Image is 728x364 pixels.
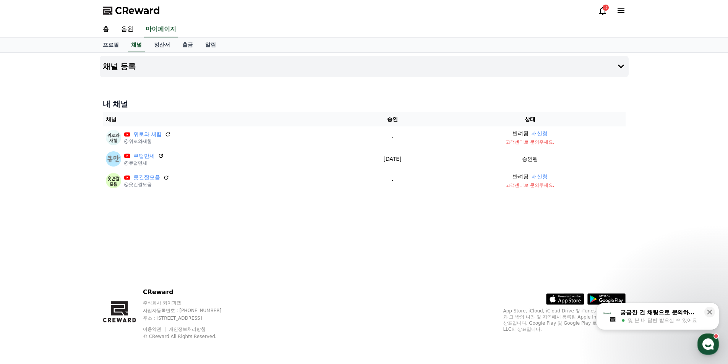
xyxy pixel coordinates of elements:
[169,327,206,332] a: 개인정보처리방침
[124,181,169,188] p: @웃긴짤모음
[143,288,236,297] p: CReward
[133,173,160,181] a: 웃긴짤모음
[106,151,121,167] img: 큐떱만세
[522,155,538,163] p: 승인됨
[512,173,529,181] p: 반려됨
[103,112,350,126] th: 채널
[103,99,626,109] h4: 내 채널
[133,152,155,160] a: 큐떱만세
[103,5,160,17] a: CReward
[350,112,435,126] th: 승인
[143,315,236,321] p: 주소 : [STREET_ADDRESS]
[97,21,115,37] a: 홈
[124,138,171,144] p: @위로와새힘
[176,38,199,52] a: 출금
[435,112,625,126] th: 상태
[143,327,167,332] a: 이용약관
[143,333,236,340] p: © CReward All Rights Reserved.
[598,6,607,15] a: 3
[144,21,178,37] a: 마이페이지
[106,130,121,145] img: 위로와 새힘
[128,38,145,52] a: 채널
[503,308,626,332] p: App Store, iCloud, iCloud Drive 및 iTunes Store는 미국과 그 밖의 나라 및 지역에서 등록된 Apple Inc.의 서비스 상표입니다. Goo...
[532,129,548,138] button: 재신청
[438,182,622,188] p: 고객센터로 문의주세요.
[106,173,121,188] img: 웃긴짤모음
[512,129,529,138] p: 반려됨
[97,38,125,52] a: 프로필
[143,300,236,306] p: 주식회사 와이피랩
[103,62,136,71] h4: 채널 등록
[353,133,431,141] p: -
[532,173,548,181] button: 재신청
[115,21,139,37] a: 음원
[199,38,222,52] a: 알림
[115,5,160,17] span: CReward
[143,307,236,314] p: 사업자등록번호 : [PHONE_NUMBER]
[133,130,162,138] a: 위로와 새힘
[353,176,431,184] p: -
[353,155,431,163] p: [DATE]
[148,38,176,52] a: 정산서
[603,5,609,11] div: 3
[438,139,622,145] p: 고객센터로 문의주세요.
[100,56,629,77] button: 채널 등록
[124,160,164,166] p: @큐떱만세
